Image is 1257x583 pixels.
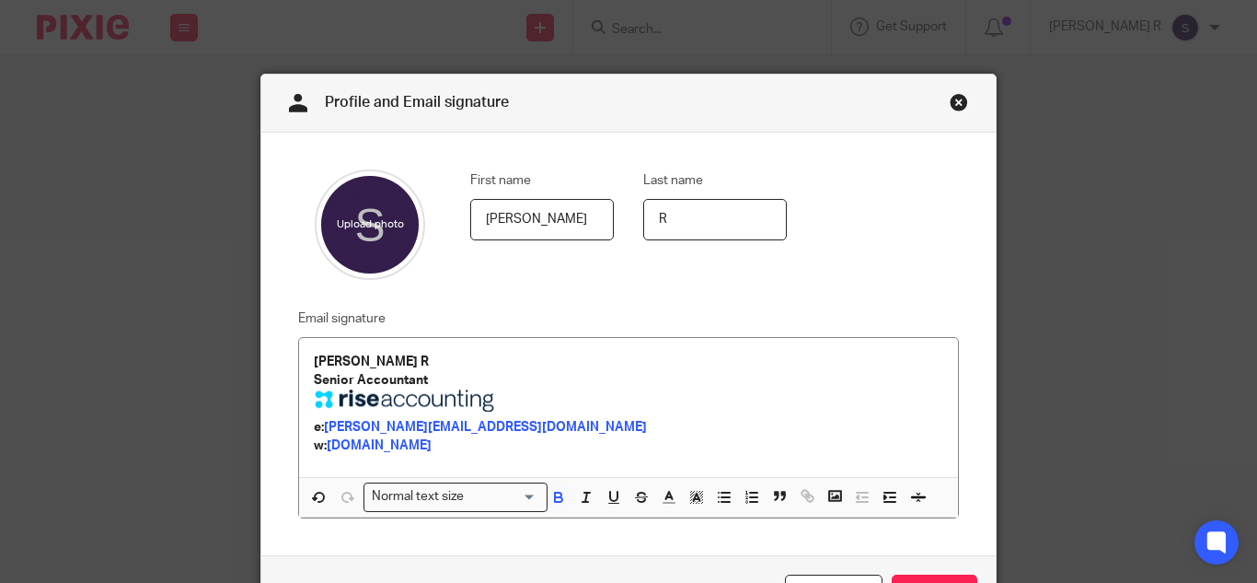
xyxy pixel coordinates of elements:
strong: Senior Accountant [314,374,428,387]
strong: e: [314,421,324,434]
label: Email signature [298,309,386,328]
label: First name [470,171,531,190]
span: Normal text size [368,487,468,507]
a: [PERSON_NAME][EMAIL_ADDRESS][DOMAIN_NAME] [324,421,647,434]
span: Profile and Email signature [325,95,509,110]
img: Image [314,390,498,412]
div: Search for option [363,483,548,511]
a: [DOMAIN_NAME] [327,439,432,452]
strong: w: [314,439,327,452]
label: Last name [643,171,703,190]
input: Search for option [470,487,536,507]
strong: [PERSON_NAME] R [314,356,429,368]
a: Close this dialog window [950,93,968,118]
